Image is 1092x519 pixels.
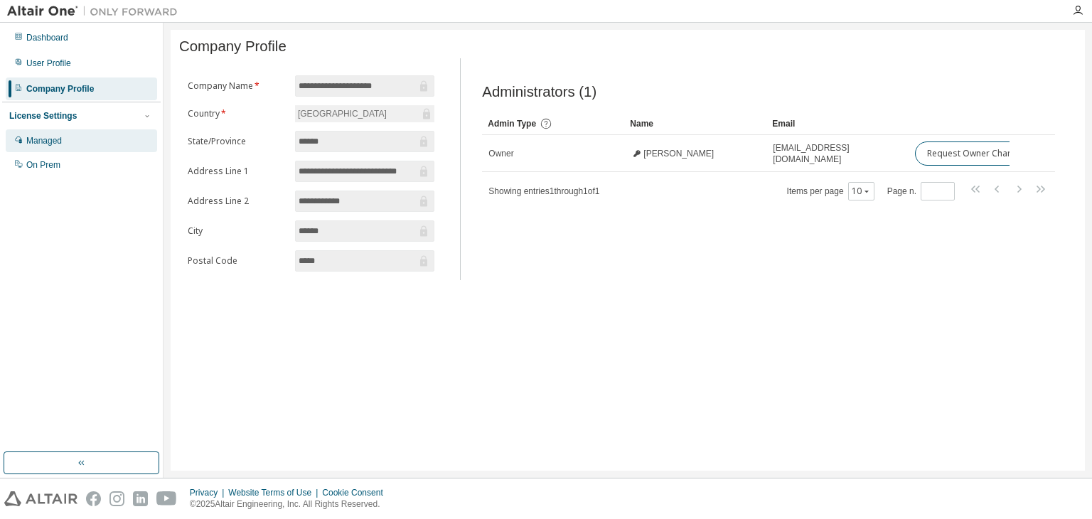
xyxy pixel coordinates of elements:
[488,148,513,159] span: Owner
[156,491,177,506] img: youtube.svg
[630,112,761,135] div: Name
[188,196,287,207] label: Address Line 2
[787,182,874,200] span: Items per page
[488,119,536,129] span: Admin Type
[188,136,287,147] label: State/Province
[188,80,287,92] label: Company Name
[643,148,714,159] span: [PERSON_NAME]
[887,182,955,200] span: Page n.
[26,135,62,146] div: Managed
[295,105,434,122] div: [GEOGRAPHIC_DATA]
[190,498,392,510] p: © 2025 Altair Engineering, Inc. All Rights Reserved.
[188,108,287,119] label: Country
[322,487,391,498] div: Cookie Consent
[86,491,101,506] img: facebook.svg
[26,32,68,43] div: Dashboard
[852,186,871,197] button: 10
[26,159,60,171] div: On Prem
[109,491,124,506] img: instagram.svg
[133,491,148,506] img: linkedin.svg
[179,38,287,55] span: Company Profile
[773,142,902,165] span: [EMAIL_ADDRESS][DOMAIN_NAME]
[228,487,322,498] div: Website Terms of Use
[190,487,228,498] div: Privacy
[772,112,903,135] div: Email
[188,225,287,237] label: City
[488,186,599,196] span: Showing entries 1 through 1 of 1
[188,166,287,177] label: Address Line 1
[7,4,185,18] img: Altair One
[9,110,77,122] div: License Settings
[4,491,77,506] img: altair_logo.svg
[296,106,389,122] div: [GEOGRAPHIC_DATA]
[26,58,71,69] div: User Profile
[26,83,94,95] div: Company Profile
[915,141,1035,166] button: Request Owner Change
[482,84,596,100] span: Administrators (1)
[188,255,287,267] label: Postal Code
